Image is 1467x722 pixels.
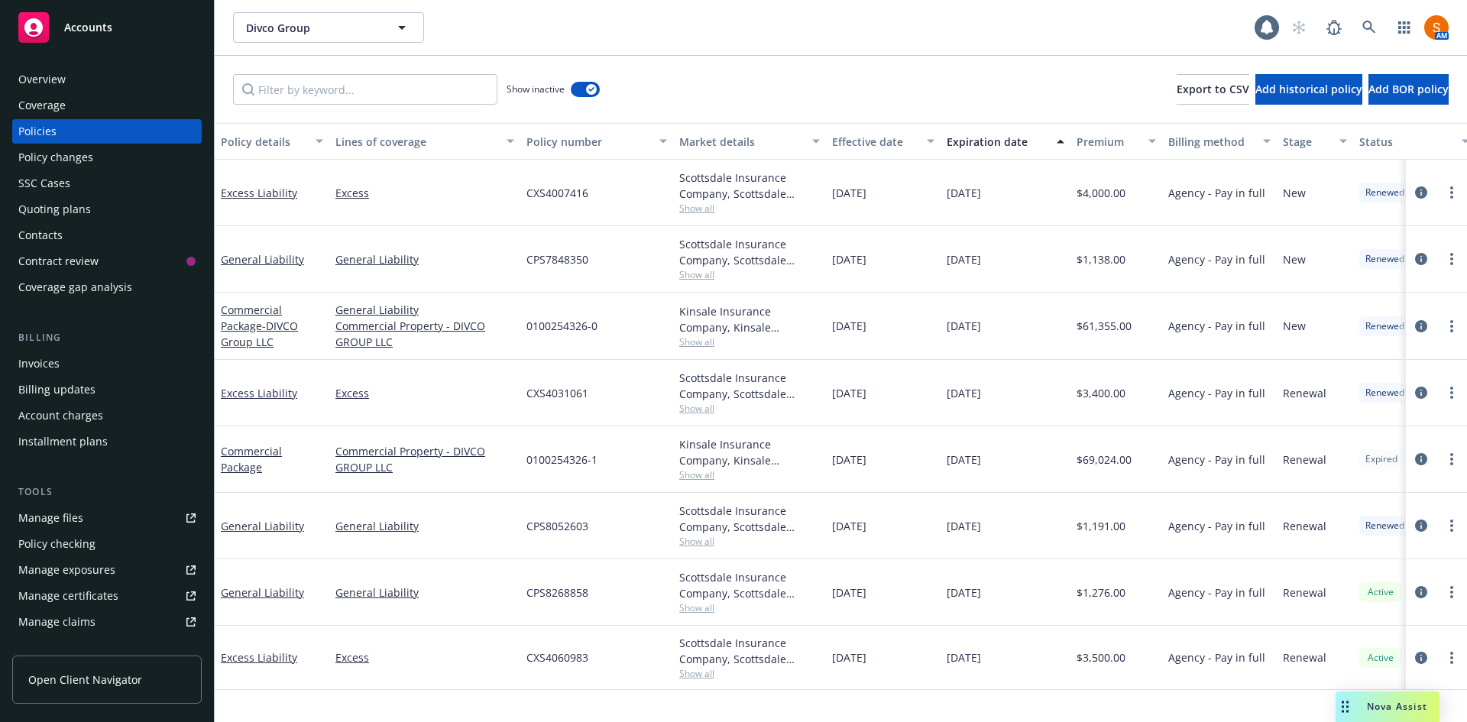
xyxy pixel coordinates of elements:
[335,584,514,601] a: General Liability
[526,385,588,401] span: CXS4031061
[947,251,981,267] span: [DATE]
[335,385,514,401] a: Excess
[335,251,514,267] a: General Liability
[18,532,96,556] div: Policy checking
[1365,452,1397,466] span: Expired
[12,636,202,660] a: Manage BORs
[1255,82,1362,96] span: Add historical policy
[215,123,329,160] button: Policy details
[12,223,202,248] a: Contacts
[18,377,96,402] div: Billing updates
[1443,317,1461,335] a: more
[526,134,650,150] div: Policy number
[1359,134,1452,150] div: Status
[12,171,202,196] a: SSC Cases
[12,6,202,49] a: Accounts
[1077,134,1139,150] div: Premium
[1168,518,1265,534] span: Agency - Pay in full
[12,610,202,634] a: Manage claims
[335,518,514,534] a: General Liability
[1365,319,1404,333] span: Renewed
[12,532,202,556] a: Policy checking
[947,518,981,534] span: [DATE]
[947,185,981,201] span: [DATE]
[832,185,866,201] span: [DATE]
[526,649,588,665] span: CXS4060983
[679,436,820,468] div: Kinsale Insurance Company, Kinsale Insurance, CRC Group
[18,171,70,196] div: SSC Cases
[1077,385,1125,401] span: $3,400.00
[18,197,91,222] div: Quoting plans
[1168,134,1254,150] div: Billing method
[18,145,93,170] div: Policy changes
[1070,123,1162,160] button: Premium
[1319,12,1349,43] a: Report a Bug
[679,601,820,614] span: Show all
[335,134,497,150] div: Lines of coverage
[335,318,514,350] a: Commercial Property - DIVCO GROUP LLC
[18,610,96,634] div: Manage claims
[1077,452,1132,468] span: $69,024.00
[947,452,981,468] span: [DATE]
[1283,649,1326,665] span: Renewal
[1283,134,1330,150] div: Stage
[18,558,115,582] div: Manage exposures
[673,123,826,160] button: Market details
[1336,691,1439,722] button: Nova Assist
[18,67,66,92] div: Overview
[1168,251,1265,267] span: Agency - Pay in full
[679,535,820,548] span: Show all
[1443,516,1461,535] a: more
[679,303,820,335] div: Kinsale Insurance Company, Kinsale Insurance, CRC Group
[18,429,108,454] div: Installment plans
[1277,123,1353,160] button: Stage
[1283,251,1306,267] span: New
[832,385,866,401] span: [DATE]
[335,649,514,665] a: Excess
[12,249,202,274] a: Contract review
[679,236,820,268] div: Scottsdale Insurance Company, Scottsdale Insurance Company (Nationwide), CRC Group
[1283,318,1306,334] span: New
[1412,583,1430,601] a: circleInformation
[18,584,118,608] div: Manage certificates
[12,403,202,428] a: Account charges
[12,275,202,299] a: Coverage gap analysis
[1424,15,1449,40] img: photo
[221,252,304,267] a: General Liability
[679,503,820,535] div: Scottsdale Insurance Company, Scottsdale Insurance Company (Nationwide), CRC Group
[1412,317,1430,335] a: circleInformation
[947,649,981,665] span: [DATE]
[947,134,1048,150] div: Expiration date
[12,584,202,608] a: Manage certificates
[221,134,306,150] div: Policy details
[679,134,803,150] div: Market details
[335,185,514,201] a: Excess
[526,251,588,267] span: CPS7848350
[1283,185,1306,201] span: New
[221,186,297,200] a: Excess Liability
[520,123,673,160] button: Policy number
[12,429,202,454] a: Installment plans
[12,484,202,500] div: Tools
[526,185,588,201] span: CXS4007416
[1412,183,1430,202] a: circleInformation
[1077,649,1125,665] span: $3,500.00
[1443,250,1461,268] a: more
[832,134,918,150] div: Effective date
[1412,450,1430,468] a: circleInformation
[18,223,63,248] div: Contacts
[233,12,424,43] button: Divco Group
[12,558,202,582] a: Manage exposures
[1443,384,1461,402] a: more
[1354,12,1384,43] a: Search
[1168,385,1265,401] span: Agency - Pay in full
[18,119,57,144] div: Policies
[1177,74,1249,105] button: Export to CSV
[12,377,202,402] a: Billing updates
[832,649,866,665] span: [DATE]
[18,636,90,660] div: Manage BORs
[679,667,820,680] span: Show all
[679,468,820,481] span: Show all
[335,302,514,318] a: General Liability
[1389,12,1420,43] a: Switch app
